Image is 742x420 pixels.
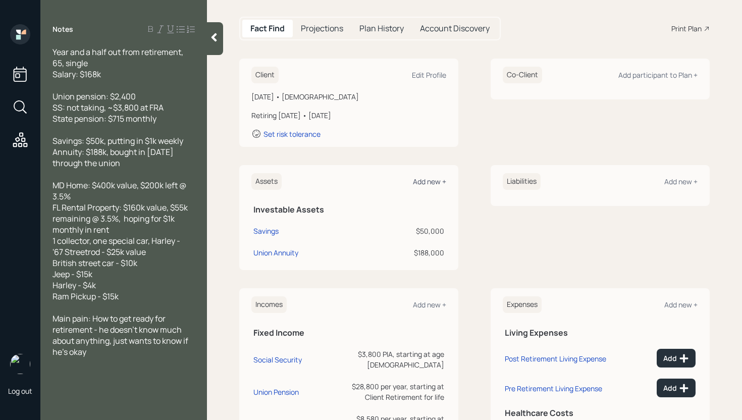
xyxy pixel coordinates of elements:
label: Notes [52,24,73,34]
div: Add new + [664,177,698,186]
div: Social Security [253,355,302,364]
span: MD Home: $400k value, $200k left @ 3.5% FL Rental Property: $160k value, $55k remaining @ 3.5%, h... [52,180,189,302]
h5: Investable Assets [253,205,444,215]
span: Union pension: $2,400 SS: not taking, ~$3,800 at FRA State pension: $715 monthly [52,91,164,124]
h5: Fact Find [250,24,285,33]
h5: Fixed Income [253,328,444,338]
h6: Expenses [503,296,542,313]
h6: Incomes [251,296,287,313]
div: $28,800 per year, starting at Client Retirement for life [340,381,444,402]
div: Add new + [664,300,698,309]
h6: Client [251,67,279,83]
h6: Co-Client [503,67,542,83]
div: Add [663,383,689,393]
div: Pre Retirement Living Expense [505,384,602,393]
h5: Healthcare Costs [505,408,696,418]
div: Union Annuity [253,247,298,258]
div: Union Pension [253,387,299,397]
div: Add [663,353,689,363]
span: Savings: $50k, putting in $1k weekly Annuity: $188k, bought in [DATE] through the union [52,135,183,169]
div: Edit Profile [412,70,446,80]
div: $3,800 PIA, starting at age [DEMOGRAPHIC_DATA] [340,349,444,370]
div: Add new + [413,177,446,186]
div: Print Plan [671,23,702,34]
h5: Living Expenses [505,328,696,338]
div: $188,000 [368,247,444,258]
div: Add participant to Plan + [618,70,698,80]
h5: Plan History [359,24,404,33]
h5: Account Discovery [420,24,490,33]
span: Main pain: How to get ready for retirement - he doesn't know much about anything, just wants to k... [52,313,190,357]
div: Set risk tolerance [263,129,321,139]
div: Add new + [413,300,446,309]
div: [DATE] • [DEMOGRAPHIC_DATA] [251,91,446,102]
div: Post Retirement Living Expense [505,354,606,363]
button: Add [657,379,696,397]
div: Log out [8,386,32,396]
div: Retiring [DATE] • [DATE] [251,110,446,121]
div: Savings [253,226,279,236]
h6: Assets [251,173,282,190]
div: $50,000 [368,226,444,236]
h5: Projections [301,24,343,33]
h6: Liabilities [503,173,541,190]
span: Year and a half out from retirement, 65, single Salary: $168k [52,46,185,80]
img: james-distasi-headshot.png [10,354,30,374]
button: Add [657,349,696,367]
